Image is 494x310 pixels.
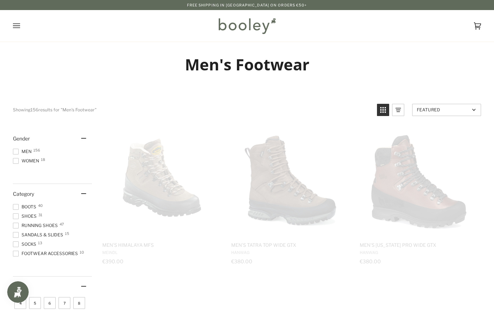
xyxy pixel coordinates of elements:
a: View list mode [392,104,404,116]
span: Size: 4 [14,297,26,309]
span: Socks [13,241,38,247]
span: 15 [65,232,69,235]
button: Open menu [13,10,34,42]
h1: Men's Footwear [13,55,481,74]
span: 31 [38,213,42,217]
div: Showing results for "Men's Footwear" [13,104,372,116]
a: View grid mode [377,104,389,116]
p: Free Shipping in [GEOGRAPHIC_DATA] on Orders €50+ [187,2,307,8]
span: 40 [38,204,43,207]
span: Size: 8 [73,297,85,309]
span: Size: 7 [59,297,70,309]
span: Size: 6 [44,297,56,309]
span: 156 [33,148,40,152]
span: Boots [13,204,38,210]
b: 156 [31,107,38,112]
span: Sandals & Slides [13,232,65,238]
span: Shoes [13,213,39,219]
span: Size: 5 [29,297,41,309]
span: Running Shoes [13,222,60,229]
iframe: Button to open loyalty program pop-up [7,281,29,303]
span: Men [13,148,34,155]
span: Gender [13,135,30,142]
span: 18 [41,158,45,161]
a: Sort options [412,104,481,116]
img: Booley [215,15,278,36]
span: 10 [80,250,84,254]
span: Featured [417,107,470,112]
span: Women [13,158,41,164]
span: 13 [38,241,42,245]
span: 47 [60,222,64,226]
span: Footwear Accessories [13,250,80,257]
span: Category [13,191,34,197]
